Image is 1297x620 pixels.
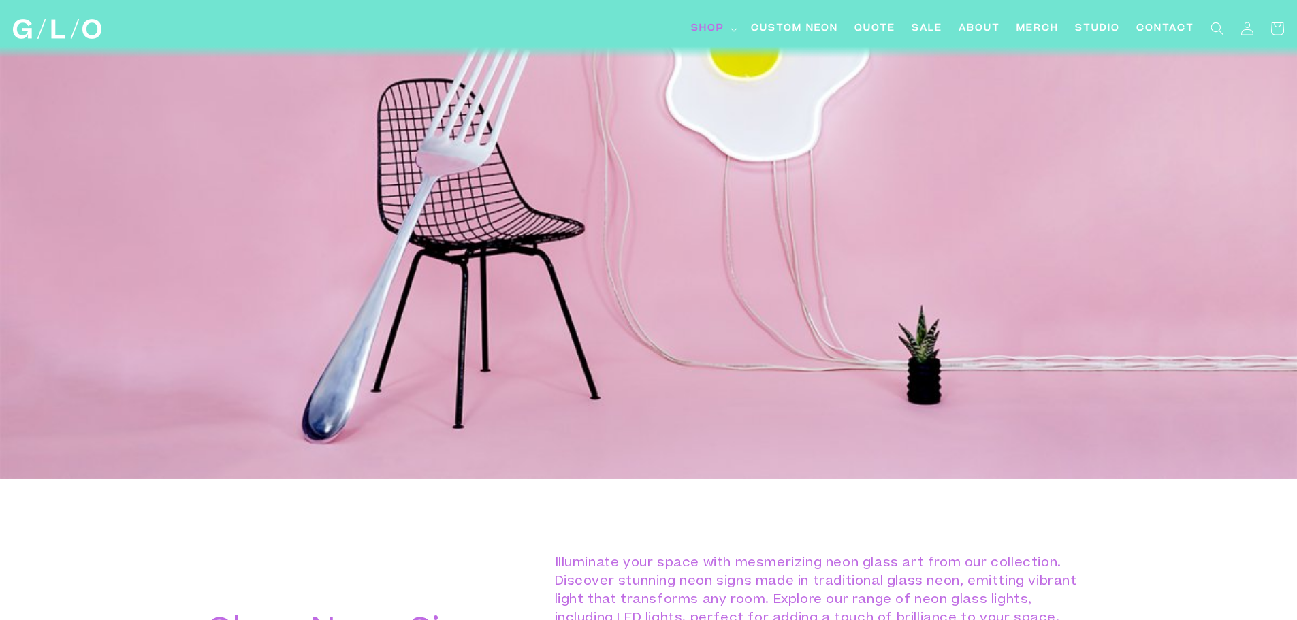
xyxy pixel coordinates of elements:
[1075,22,1120,36] span: Studio
[1229,555,1297,620] iframe: Chat Widget
[1067,14,1128,44] a: Studio
[1202,14,1232,44] summary: Search
[13,19,101,39] img: GLO Studio
[743,14,846,44] a: Custom Neon
[912,22,942,36] span: SALE
[846,14,903,44] a: Quote
[903,14,950,44] a: SALE
[751,22,838,36] span: Custom Neon
[1016,22,1059,36] span: Merch
[1008,14,1067,44] a: Merch
[691,22,724,36] span: Shop
[1136,22,1194,36] span: Contact
[683,14,743,44] summary: Shop
[854,22,895,36] span: Quote
[959,22,1000,36] span: About
[950,14,1008,44] a: About
[1128,14,1202,44] a: Contact
[8,14,107,44] a: GLO Studio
